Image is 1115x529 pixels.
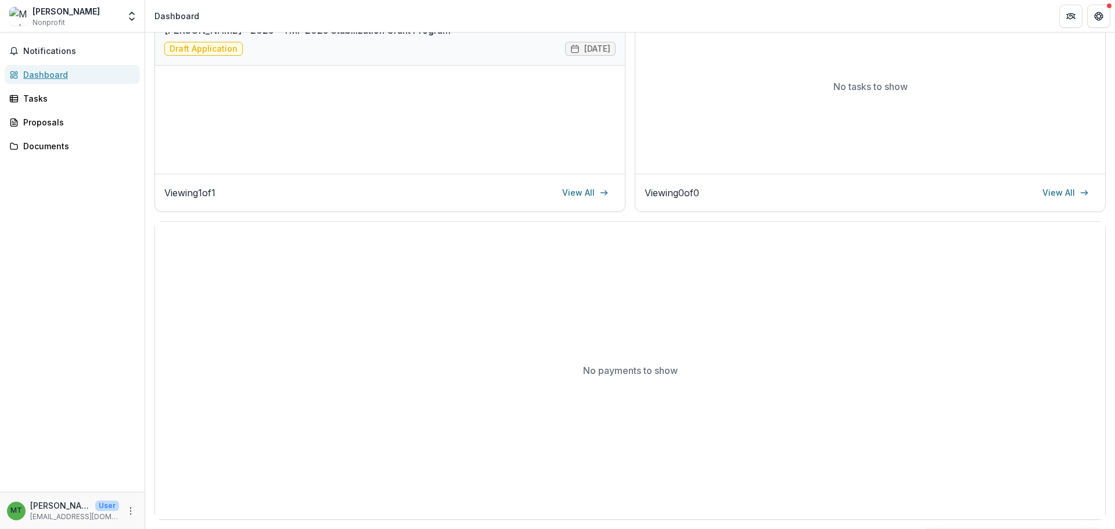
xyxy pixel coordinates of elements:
[23,46,135,56] span: Notifications
[124,5,140,28] button: Open entity switcher
[5,136,140,156] a: Documents
[23,116,131,128] div: Proposals
[9,7,28,26] img: Marlene Thomas
[154,10,199,22] div: Dashboard
[155,222,1105,519] div: No payments to show
[1059,5,1082,28] button: Partners
[5,65,140,84] a: Dashboard
[95,501,119,511] p: User
[10,507,22,514] div: Marlene Thomas
[33,5,100,17] div: [PERSON_NAME]
[23,92,131,105] div: Tasks
[5,113,140,132] a: Proposals
[23,69,131,81] div: Dashboard
[30,512,119,522] p: [EMAIL_ADDRESS][DOMAIN_NAME]
[1035,183,1096,202] a: View All
[150,8,204,24] nav: breadcrumb
[555,183,616,202] a: View All
[5,89,140,108] a: Tasks
[23,140,131,152] div: Documents
[833,80,908,93] p: No tasks to show
[645,186,699,200] p: Viewing 0 of 0
[1087,5,1110,28] button: Get Help
[124,504,138,518] button: More
[5,42,140,60] button: Notifications
[30,499,91,512] p: [PERSON_NAME]
[164,186,215,200] p: Viewing 1 of 1
[164,23,451,37] a: [PERSON_NAME] - 2025 - TMF 2025 Stabilization Grant Program
[33,17,65,28] span: Nonprofit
